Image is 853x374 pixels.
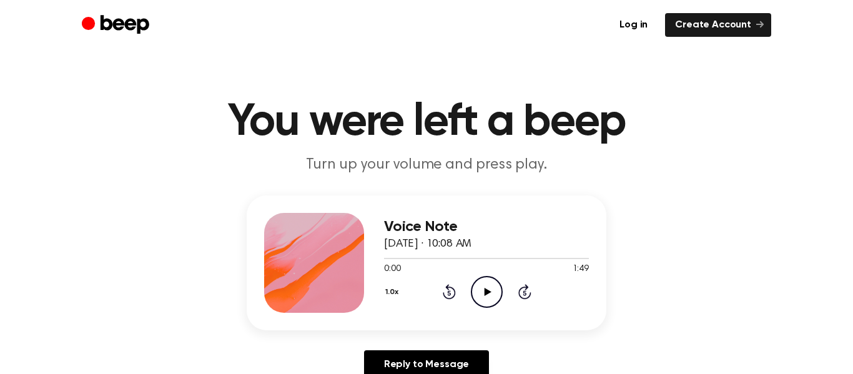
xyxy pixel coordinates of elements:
a: Beep [82,13,152,37]
a: Create Account [665,13,771,37]
button: 1.0x [384,282,403,303]
span: [DATE] · 10:08 AM [384,239,471,250]
a: Log in [609,13,658,37]
p: Turn up your volume and press play. [187,155,666,175]
span: 0:00 [384,263,400,276]
h1: You were left a beep [107,100,746,145]
span: 1:49 [573,263,589,276]
h3: Voice Note [384,219,589,235]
